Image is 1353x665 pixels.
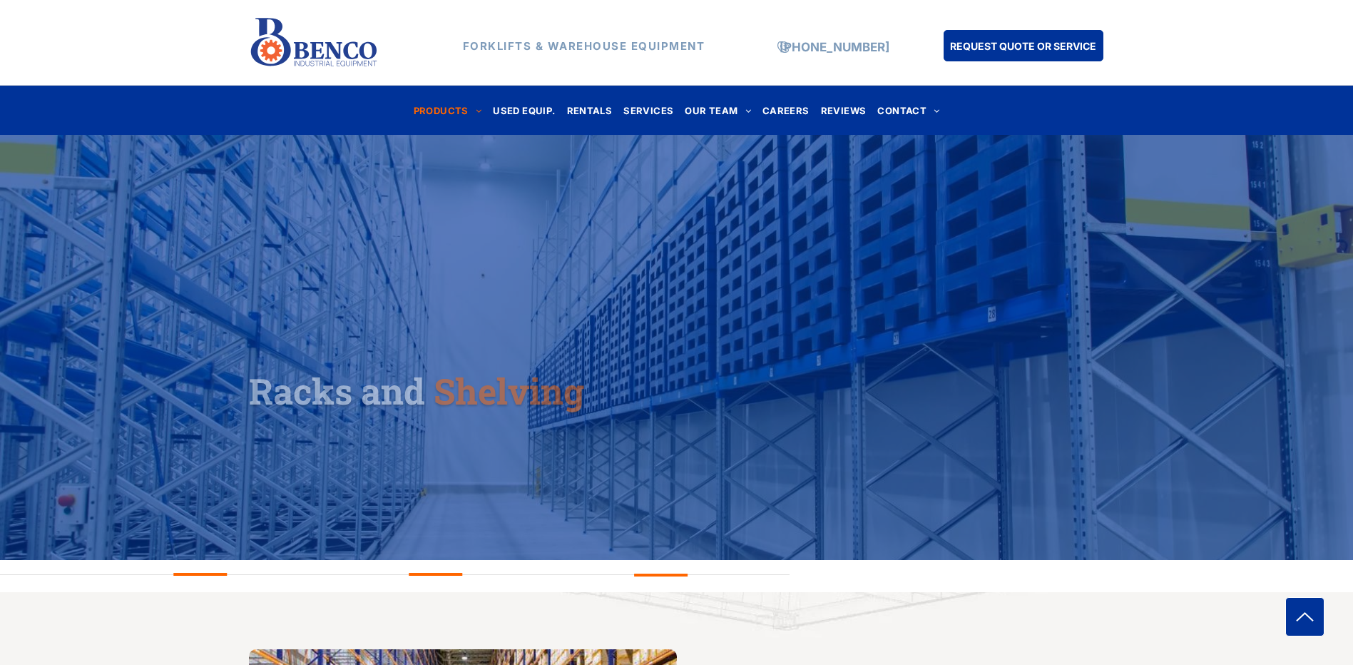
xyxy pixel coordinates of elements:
[408,101,488,120] a: PRODUCTS
[757,101,815,120] a: CAREERS
[950,33,1096,59] span: REQUEST QUOTE OR SERVICE
[561,101,618,120] a: RENTALS
[618,101,679,120] a: SERVICES
[872,101,945,120] a: CONTACT
[249,367,425,415] span: Racks and
[679,101,757,120] a: OUR TEAM
[487,101,561,120] a: USED EQUIP.
[815,101,872,120] a: REVIEWS
[944,30,1103,61] a: REQUEST QUOTE OR SERVICE
[434,367,584,415] span: Shelving
[463,39,705,53] strong: FORKLIFTS & WAREHOUSE EQUIPMENT
[780,40,889,54] a: [PHONE_NUMBER]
